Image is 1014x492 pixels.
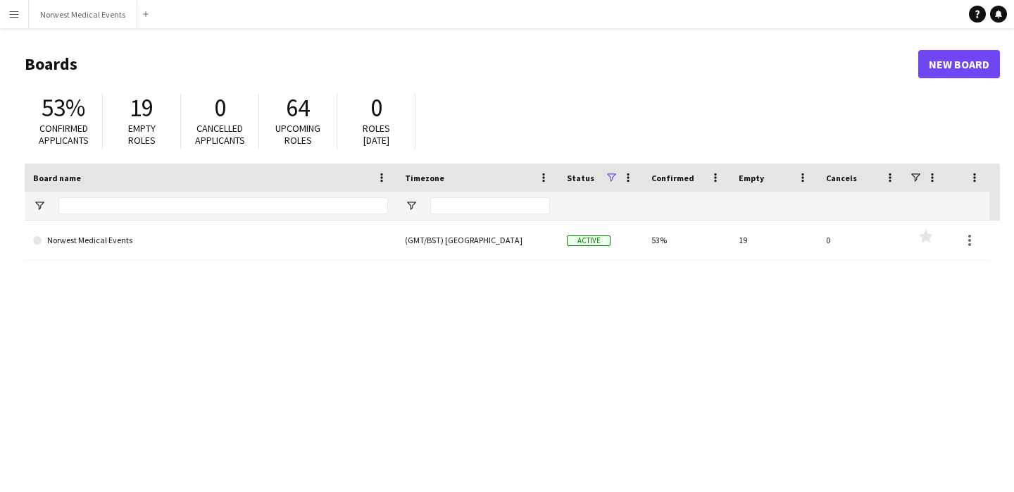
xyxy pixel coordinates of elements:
[370,92,382,123] span: 0
[826,173,857,183] span: Cancels
[567,235,611,246] span: Active
[396,221,558,259] div: (GMT/BST) [GEOGRAPHIC_DATA]
[33,173,81,183] span: Board name
[651,173,694,183] span: Confirmed
[567,173,594,183] span: Status
[286,92,310,123] span: 64
[42,92,85,123] span: 53%
[818,221,905,259] div: 0
[29,1,137,28] button: Norwest Medical Events
[430,197,550,214] input: Timezone Filter Input
[25,54,918,75] h1: Boards
[918,50,1000,78] a: New Board
[39,122,89,147] span: Confirmed applicants
[730,221,818,259] div: 19
[643,221,730,259] div: 53%
[405,173,444,183] span: Timezone
[58,197,388,214] input: Board name Filter Input
[405,199,418,212] button: Open Filter Menu
[33,199,46,212] button: Open Filter Menu
[363,122,390,147] span: Roles [DATE]
[33,221,388,260] a: Norwest Medical Events
[275,122,320,147] span: Upcoming roles
[214,92,226,123] span: 0
[128,122,156,147] span: Empty roles
[739,173,764,183] span: Empty
[195,122,245,147] span: Cancelled applicants
[130,92,154,123] span: 19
